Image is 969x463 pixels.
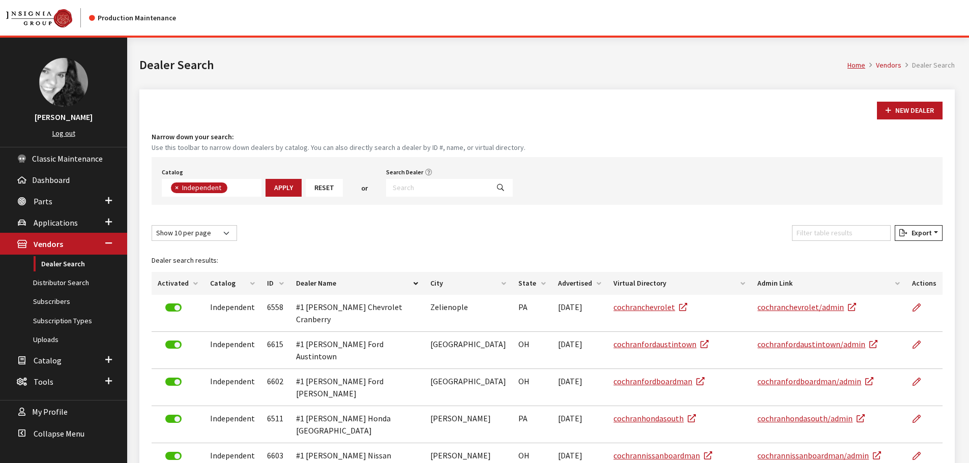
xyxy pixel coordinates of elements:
input: Filter table results [792,225,891,241]
a: cochranfordboardman/admin [757,376,873,386]
a: Edit Dealer [912,295,929,320]
span: or [361,183,368,194]
span: Classic Maintenance [32,153,103,164]
a: cochrannissanboardman [613,450,712,460]
button: Reset [306,179,343,197]
td: 6615 [261,332,289,369]
th: ID: activate to sort column ascending [261,272,289,295]
span: Applications [34,218,78,228]
td: PA [512,295,551,332]
button: Export [895,225,943,241]
li: Independent [171,182,227,193]
a: Home [847,60,865,70]
a: cochranfordboardman [613,376,704,386]
td: Zelienople [424,295,513,332]
a: Edit Dealer [912,332,929,357]
label: Deactivate Dealer [165,341,182,349]
td: Independent [204,295,261,332]
span: × [175,183,179,192]
a: cochranfordaustintown/admin [757,339,877,349]
span: Dashboard [32,175,70,185]
th: State: activate to sort column ascending [512,272,551,295]
a: cochranhondasouth/admin [757,413,865,423]
a: cochrannissanboardman/admin [757,450,881,460]
span: Tools [34,377,53,387]
td: [DATE] [552,332,607,369]
a: Log out [52,129,75,138]
th: City: activate to sort column ascending [424,272,513,295]
span: Vendors [34,239,63,250]
a: Insignia Group logo [6,8,89,27]
td: [DATE] [552,406,607,443]
a: Edit Dealer [912,369,929,394]
a: cochranchevrolet/admin [757,302,856,312]
input: Search [386,179,489,197]
td: OH [512,369,551,406]
span: Catalog [34,355,62,365]
li: Vendors [865,60,901,71]
span: Independent [181,183,224,192]
th: Virtual Directory: activate to sort column ascending [607,272,751,295]
button: Search [488,179,513,197]
td: [GEOGRAPHIC_DATA] [424,332,513,369]
span: Collapse Menu [34,428,84,439]
td: #1 [PERSON_NAME] Chevrolet Cranberry [290,295,424,332]
li: Dealer Search [901,60,955,71]
td: 6558 [261,295,289,332]
h3: [PERSON_NAME] [10,111,117,123]
td: 6511 [261,406,289,443]
button: New Dealer [877,102,943,119]
h4: Narrow down your search: [152,132,943,142]
th: Activated: activate to sort column ascending [152,272,204,295]
th: Catalog: activate to sort column ascending [204,272,261,295]
td: [PERSON_NAME] [424,406,513,443]
h1: Dealer Search [139,56,847,74]
th: Advertised: activate to sort column ascending [552,272,607,295]
img: Catalog Maintenance [6,9,72,27]
td: [DATE] [552,295,607,332]
span: Export [907,228,932,237]
img: Khrystal Dorton [39,58,88,107]
td: [GEOGRAPHIC_DATA] [424,369,513,406]
td: 6602 [261,369,289,406]
label: Search Dealer [386,168,423,177]
label: Deactivate Dealer [165,303,182,312]
td: Independent [204,406,261,443]
span: Parts [34,196,52,206]
td: Independent [204,369,261,406]
td: #1 [PERSON_NAME] Ford [PERSON_NAME] [290,369,424,406]
span: My Profile [32,407,68,417]
a: cochranfordaustintown [613,339,709,349]
label: Catalog [162,168,183,177]
td: OH [512,332,551,369]
td: Independent [204,332,261,369]
label: Deactivate Dealer [165,415,182,423]
caption: Dealer search results: [152,249,943,272]
a: cochranchevrolet [613,302,687,312]
button: Remove item [171,182,181,193]
div: Production Maintenance [89,13,176,23]
label: Deactivate Dealer [165,452,182,460]
th: Dealer Name: activate to sort column descending [290,272,424,295]
th: Admin Link: activate to sort column ascending [751,272,905,295]
span: Select [162,179,261,197]
a: cochranhondasouth [613,413,696,423]
td: #1 [PERSON_NAME] Honda [GEOGRAPHIC_DATA] [290,406,424,443]
td: PA [512,406,551,443]
a: Edit Dealer [912,406,929,431]
button: Apply [266,179,302,197]
textarea: Search [230,184,236,193]
small: Use this toolbar to narrow down dealers by catalog. You can also directly search a dealer by ID #... [152,142,943,153]
td: [DATE] [552,369,607,406]
th: Actions [906,272,943,295]
label: Deactivate Dealer [165,378,182,386]
td: #1 [PERSON_NAME] Ford Austintown [290,332,424,369]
